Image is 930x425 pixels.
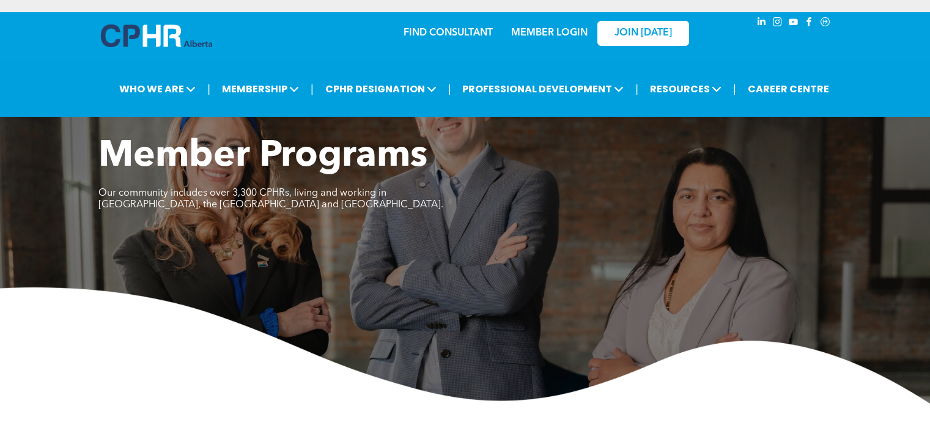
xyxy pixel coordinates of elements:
[819,15,832,32] a: Social network
[448,76,451,102] li: |
[787,15,800,32] a: youtube
[116,78,199,100] span: WHO WE ARE
[646,78,725,100] span: RESOURCES
[614,28,672,39] span: JOIN [DATE]
[101,24,212,47] img: A blue and white logo for cp alberta
[207,76,210,102] li: |
[744,78,833,100] a: CAREER CENTRE
[511,28,588,38] a: MEMBER LOGIN
[322,78,440,100] span: CPHR DESIGNATION
[404,28,493,38] a: FIND CONSULTANT
[218,78,303,100] span: MEMBERSHIP
[803,15,816,32] a: facebook
[459,78,627,100] span: PROFESSIONAL DEVELOPMENT
[635,76,638,102] li: |
[733,76,736,102] li: |
[755,15,769,32] a: linkedin
[771,15,784,32] a: instagram
[98,138,427,175] span: Member Programs
[311,76,314,102] li: |
[98,188,443,210] span: Our community includes over 3,300 CPHRs, living and working in [GEOGRAPHIC_DATA], the [GEOGRAPHIC...
[597,21,689,46] a: JOIN [DATE]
